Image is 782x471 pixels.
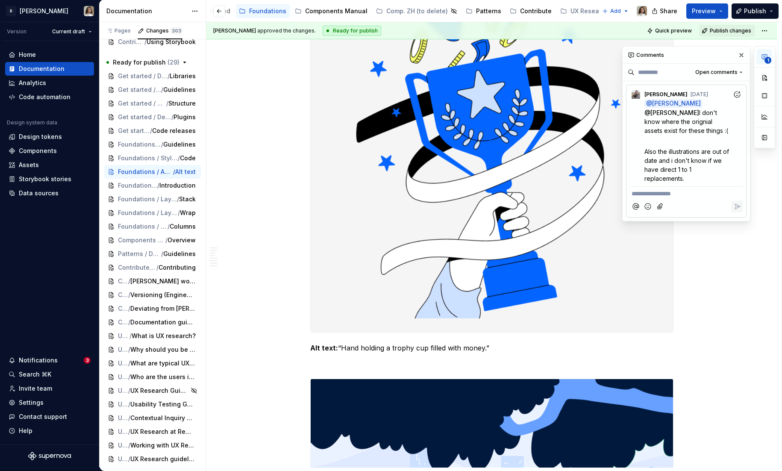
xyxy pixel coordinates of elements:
[520,7,552,15] div: Contribute
[130,318,196,327] span: Documentation guidelines
[163,85,196,94] span: Guidelines
[310,343,673,353] p: “Hand holding a trophy cup filled with money.”
[5,424,94,438] button: Help
[462,4,505,18] a: Patterns
[610,8,621,15] span: Add
[19,50,36,59] div: Home
[128,291,130,299] span: /
[173,113,196,121] span: Plugins
[163,140,196,149] span: Guidelines
[128,359,130,368] span: /
[132,332,196,340] span: What is UX research?
[94,3,480,20] div: Page tree
[213,27,316,34] span: approved the changes.
[19,132,62,141] div: Design tokens
[104,425,201,439] a: UX Research/UX Research at Remote
[118,414,128,422] span: UX Research / UX Research Guidelines
[104,261,201,274] a: Contribute / Contributing/Contributing
[118,140,161,149] span: Foundations / Styles / Typography
[118,154,178,162] span: Foundations / Styles / Typography
[104,384,201,397] a: UX Research / UX Research Guidelines/UX Research Guidelines
[19,79,46,87] div: Analytics
[19,147,57,155] div: Components
[28,452,71,460] svg: Supernova Logo
[5,186,94,200] a: Data sources
[6,6,16,16] div: R
[644,25,696,37] button: Quick preview
[130,400,196,409] span: Usability Testing Guideline
[118,373,128,381] span: UX Research
[104,329,201,343] a: UX Research/What is UX research?
[179,195,196,203] span: Stack
[19,189,59,197] div: Data sources
[178,209,180,217] span: /
[570,7,609,15] div: UX Research
[118,38,144,46] span: Contribute / Contributing
[128,427,130,436] span: /
[104,411,201,425] a: UX Research / UX Research Guidelines/Contextual Inquiry Guideline
[104,35,201,49] a: Contribute / Contributing/Using Storybook
[104,83,201,97] a: Get started / Design / Figma setup/Guidelines
[5,76,94,90] a: Analytics
[128,441,130,450] span: /
[128,414,130,422] span: /
[161,85,163,94] span: /
[476,7,501,15] div: Patterns
[171,113,173,121] span: /
[104,165,201,179] a: Foundations / Accessibility/Alt text
[130,345,196,354] span: Why should you be interested in UX research?
[161,250,163,258] span: /
[118,99,166,108] span: Get started / Design / Figma setup
[128,373,130,381] span: /
[130,291,196,299] span: Versioning (Engineering)
[104,138,201,151] a: Foundations / Styles / Typography/Guidelines
[130,373,196,381] span: Who are the users in UX research?
[104,315,201,329] a: Contribute/Documentation guidelines
[249,7,286,15] div: Foundations
[104,56,201,69] button: Ready for publish (29)
[660,7,677,15] span: Share
[163,250,196,258] span: Guidelines
[157,181,159,190] span: /
[637,6,647,16] img: Sandrina pereira
[130,304,196,313] span: Deviating from [PERSON_NAME]
[128,386,130,395] span: /
[104,206,201,220] a: Foundations / Layout/Wrap
[161,140,163,149] span: /
[686,3,728,19] button: Preview
[118,277,128,286] span: Contribute / Contributing
[104,439,201,452] a: UX Research/Working with UX Research team
[5,48,94,62] a: Home
[732,3,779,19] button: Publish
[104,288,201,302] a: Contribute / Contributing/Versioning (Engineering)
[19,370,51,379] div: Search ⌘K
[118,441,128,450] span: UX Research
[373,4,461,18] a: Comp. ZH (to delete)
[84,357,91,364] span: 3
[118,304,128,313] span: Contribute / Contributing
[144,38,147,46] span: /
[104,356,201,370] a: UX Research/What are typical UX research methods?
[118,209,178,217] span: Foundations / Layout
[165,236,168,244] span: /
[180,154,196,162] span: Code
[146,27,182,34] div: Changes
[235,4,290,18] a: Foundations
[128,304,130,313] span: /
[168,236,196,244] span: Overview
[118,359,128,368] span: UX Research
[5,62,94,76] a: Documentation
[152,127,196,135] span: Code releases
[692,7,716,15] span: Preview
[168,72,170,80] span: /
[118,318,128,327] span: Contribute
[310,344,338,352] strong: Alt text:
[118,85,161,94] span: Get started / Design / Figma setup
[5,172,94,186] a: Storybook stories
[118,113,171,121] span: Get started / Design / Figma setup
[647,3,683,19] button: Share
[113,58,179,67] span: Ready for publish
[104,151,201,165] a: Foundations / Styles / Typography/Code
[118,168,173,176] span: Foundations / Accessibility
[655,27,692,34] span: Quick preview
